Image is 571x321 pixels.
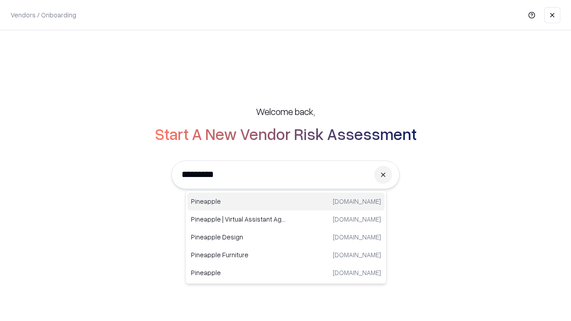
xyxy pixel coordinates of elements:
[11,10,76,20] p: Vendors / Onboarding
[333,232,381,242] p: [DOMAIN_NAME]
[333,197,381,206] p: [DOMAIN_NAME]
[155,125,417,143] h2: Start A New Vendor Risk Assessment
[333,268,381,277] p: [DOMAIN_NAME]
[333,250,381,259] p: [DOMAIN_NAME]
[191,250,286,259] p: Pineapple Furniture
[256,105,315,118] h5: Welcome back,
[191,214,286,224] p: Pineapple | Virtual Assistant Agency
[191,197,286,206] p: Pineapple
[333,214,381,224] p: [DOMAIN_NAME]
[191,232,286,242] p: Pineapple Design
[185,190,387,284] div: Suggestions
[191,268,286,277] p: Pineapple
